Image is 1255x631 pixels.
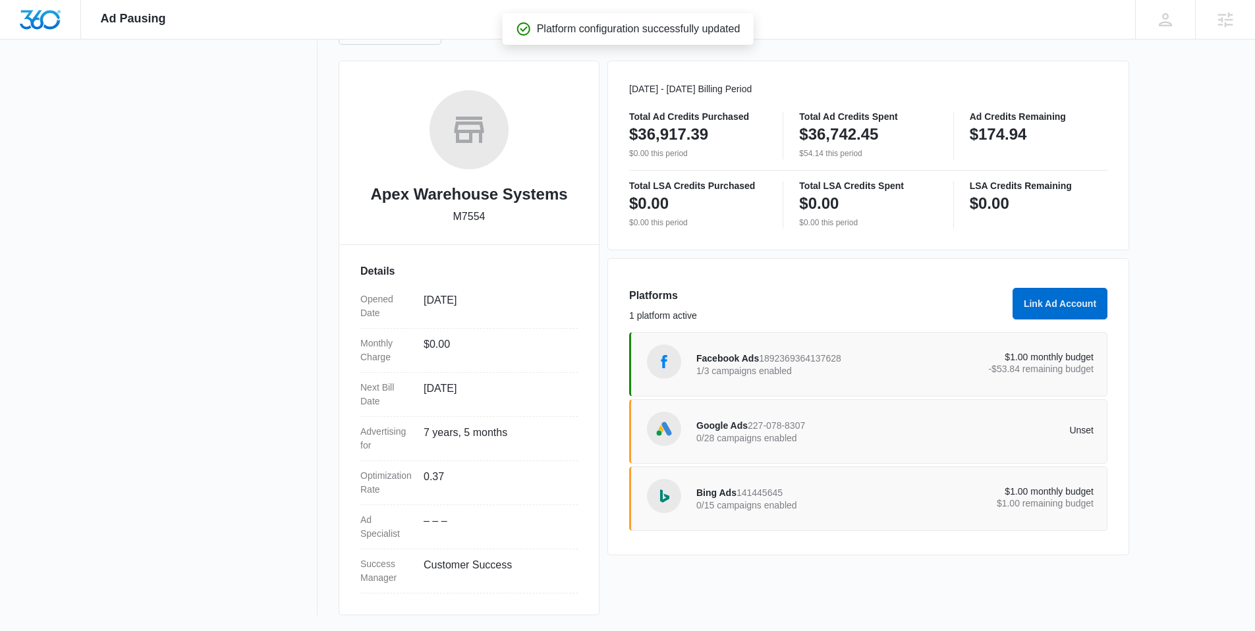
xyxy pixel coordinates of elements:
[360,513,413,541] dt: Ad Specialist
[759,353,841,364] span: 1892369364137628
[629,399,1107,464] a: Google AdsGoogle Ads227-078-83070/28 campaigns enabledUnset
[360,417,578,461] div: Advertising for7 years, 5 months
[360,425,413,453] dt: Advertising for
[629,217,767,229] p: $0.00 this period
[799,181,937,190] p: Total LSA Credits Spent
[453,209,486,225] p: M7554
[1013,288,1107,319] button: Link Ad Account
[696,420,748,431] span: Google Ads
[360,505,578,549] div: Ad Specialist– – –
[360,285,578,329] div: Opened Date[DATE]
[536,21,740,37] p: Platform configuration successfully updated
[696,366,895,375] p: 1/3 campaigns enabled
[360,381,413,408] dt: Next Bill Date
[629,124,708,145] p: $36,917.39
[799,112,937,121] p: Total Ad Credits Spent
[424,513,567,541] dd: – – –
[737,487,783,498] span: 141445645
[748,420,805,431] span: 227-078-8307
[696,433,895,443] p: 0/28 campaigns enabled
[799,124,878,145] p: $36,742.45
[654,486,674,506] img: Bing Ads
[101,12,166,26] span: Ad Pausing
[360,373,578,417] div: Next Bill Date[DATE]
[654,352,674,371] img: Facebook Ads
[799,148,937,159] p: $54.14 this period
[895,499,1094,508] p: $1.00 remaining budget
[895,487,1094,496] p: $1.00 monthly budget
[970,193,1009,214] p: $0.00
[895,425,1094,435] p: Unset
[629,193,669,214] p: $0.00
[654,419,674,439] img: Google Ads
[799,217,937,229] p: $0.00 this period
[696,353,759,364] span: Facebook Ads
[629,82,1107,96] p: [DATE] - [DATE] Billing Period
[629,288,1005,304] h3: Platforms
[360,469,413,497] dt: Optimization Rate
[799,193,839,214] p: $0.00
[360,263,578,279] h3: Details
[895,352,1094,362] p: $1.00 monthly budget
[360,337,413,364] dt: Monthly Charge
[424,469,567,497] dd: 0.37
[629,112,767,121] p: Total Ad Credits Purchased
[370,182,567,206] h2: Apex Warehouse Systems
[629,181,767,190] p: Total LSA Credits Purchased
[424,557,567,585] dd: Customer Success
[424,381,567,408] dd: [DATE]
[360,461,578,505] div: Optimization Rate0.37
[360,549,578,593] div: Success ManagerCustomer Success
[629,309,1005,323] p: 1 platform active
[696,501,895,510] p: 0/15 campaigns enabled
[895,364,1094,373] p: -$53.84 remaining budget
[424,337,567,364] dd: $0.00
[629,332,1107,397] a: Facebook AdsFacebook Ads18923693641376281/3 campaigns enabled$1.00 monthly budget-$53.84 remainin...
[696,487,737,498] span: Bing Ads
[360,292,413,320] dt: Opened Date
[424,425,567,453] dd: 7 years, 5 months
[629,466,1107,531] a: Bing AdsBing Ads1414456450/15 campaigns enabled$1.00 monthly budget$1.00 remaining budget
[970,181,1107,190] p: LSA Credits Remaining
[970,112,1107,121] p: Ad Credits Remaining
[629,148,767,159] p: $0.00 this period
[360,329,578,373] div: Monthly Charge$0.00
[970,124,1027,145] p: $174.94
[360,557,413,585] dt: Success Manager
[424,292,567,320] dd: [DATE]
